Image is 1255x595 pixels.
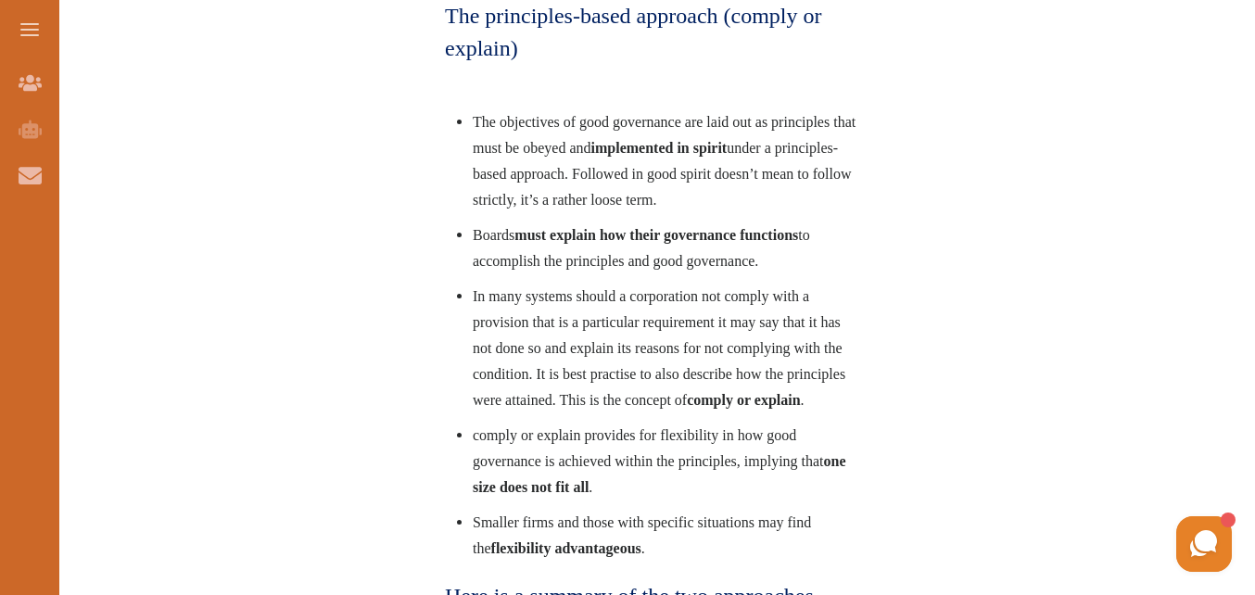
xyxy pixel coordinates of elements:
span: Boards to accomplish the principles and good governance. [473,227,810,269]
span: one size does not fit all [473,453,846,495]
span: implemented in spirit [591,140,728,156]
span: The objectives of good governance are laid out as principles that must be obeyed and under a prin... [473,114,856,208]
span: The principles-based approach (comply or explain) [445,4,822,60]
span: comply or explain [687,392,800,408]
span: Smaller firms and those with specific situations may find the . [473,514,811,556]
iframe: HelpCrunch [810,512,1236,576]
span: must explain how their governance functions [514,227,798,243]
span: comply or explain provides for flexibility in how good governance is achieved within the principl... [473,427,846,495]
span: flexibility advantageous [491,540,641,556]
span: In many systems should a corporation not comply with a provision that is a particular requirement... [473,288,845,408]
